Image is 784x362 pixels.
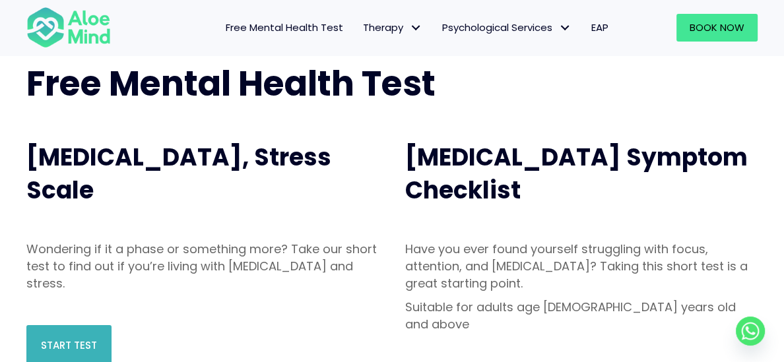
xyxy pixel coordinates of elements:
img: Aloe mind Logo [26,6,111,49]
span: EAP [591,20,608,34]
nav: Menu [124,14,618,42]
span: Book Now [690,20,744,34]
a: TherapyTherapy: submenu [352,14,432,42]
span: [MEDICAL_DATA] Symptom Checklist [405,140,748,207]
p: Suitable for adults age [DEMOGRAPHIC_DATA] years old and above [405,299,758,333]
span: Start Test [41,338,97,352]
p: Wondering if it a phase or something more? Take our short test to find out if you’re living with ... [26,241,379,292]
a: Whatsapp [736,317,765,346]
span: Therapy [362,20,422,34]
a: Free Mental Health Test [215,14,352,42]
span: Psychological Services [441,20,571,34]
a: EAP [581,14,618,42]
p: Have you ever found yourself struggling with focus, attention, and [MEDICAL_DATA]? Taking this sh... [405,241,758,292]
a: Book Now [676,14,758,42]
a: Psychological ServicesPsychological Services: submenu [432,14,581,42]
span: Free Mental Health Test [225,20,343,34]
span: Psychological Services: submenu [555,18,574,37]
span: [MEDICAL_DATA], Stress Scale [26,140,331,207]
span: Therapy: submenu [406,18,425,37]
span: Free Mental Health Test [26,59,436,107]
